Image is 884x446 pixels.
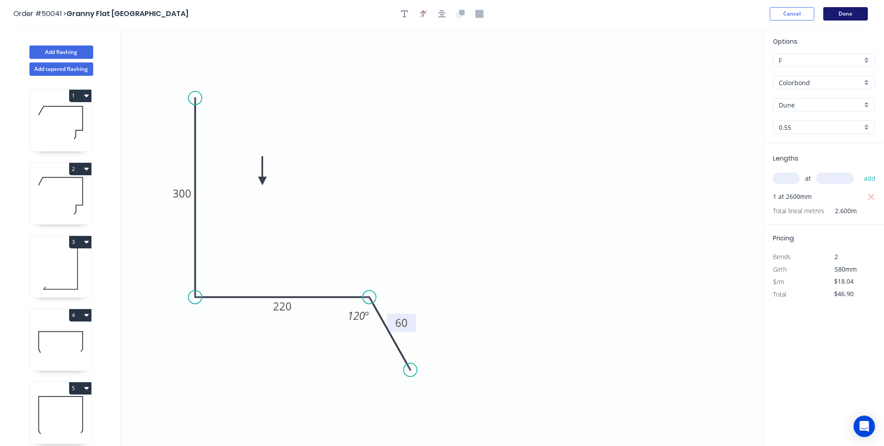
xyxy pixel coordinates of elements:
[395,315,408,330] tspan: 60
[823,7,868,21] button: Done
[69,382,91,395] button: 5
[773,277,784,286] span: $/m
[69,309,91,322] button: 4
[773,234,794,243] span: Pricing
[773,190,812,203] span: 1 at 2600mm
[347,308,365,323] tspan: 120
[773,154,798,163] span: Lengths
[805,172,811,185] span: at
[770,7,814,21] button: Cancel
[859,171,880,186] button: add
[854,416,875,437] div: Open Intercom Messenger
[779,100,862,110] input: Colour
[773,265,787,273] span: Girth
[29,45,93,59] button: Add flashing
[29,62,93,76] button: Add tapered flashing
[835,252,839,261] span: 2
[365,308,369,323] tspan: º
[835,265,857,273] span: 580mm
[779,78,862,87] input: Material
[773,205,824,217] span: Total lineal metres
[120,28,764,446] svg: 0
[173,186,191,201] tspan: 300
[69,163,91,175] button: 2
[779,56,862,65] input: Price level
[66,8,189,19] span: Granny Flat [GEOGRAPHIC_DATA]
[773,290,786,298] span: Total
[13,8,66,19] span: Order #50041 >
[69,90,91,102] button: 1
[773,252,791,261] span: Bends
[273,299,292,314] tspan: 220
[824,205,857,217] span: 2.600m
[69,236,91,248] button: 3
[779,123,862,132] input: Thickness
[773,37,797,46] span: Options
